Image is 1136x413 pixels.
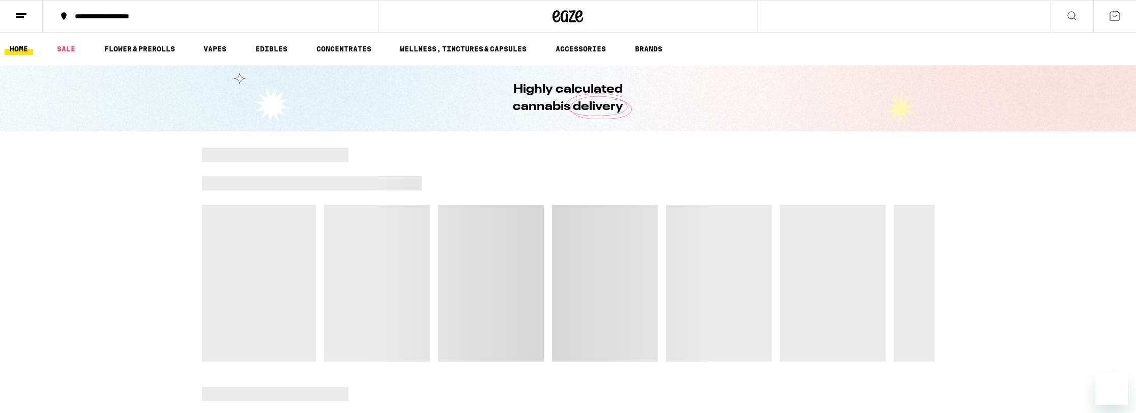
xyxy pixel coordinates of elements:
[5,43,33,55] a: HOME
[484,81,652,116] h1: Highly calculated cannabis delivery
[550,43,611,55] a: ACCESSORIES
[1095,372,1128,405] iframe: Button to launch messaging window
[250,43,293,55] a: EDIBLES
[99,43,180,55] a: FLOWER & PREROLLS
[52,43,80,55] a: SALE
[630,43,667,55] a: BRANDS
[198,43,231,55] a: VAPES
[395,43,532,55] a: WELLNESS, TINCTURES & CAPSULES
[311,43,376,55] a: CONCENTRATES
